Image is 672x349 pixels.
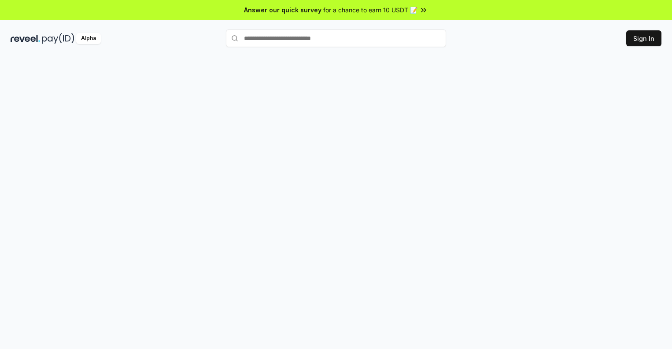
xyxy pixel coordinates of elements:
[42,33,74,44] img: pay_id
[323,5,417,15] span: for a chance to earn 10 USDT 📝
[11,33,40,44] img: reveel_dark
[244,5,321,15] span: Answer our quick survey
[626,30,661,46] button: Sign In
[76,33,101,44] div: Alpha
